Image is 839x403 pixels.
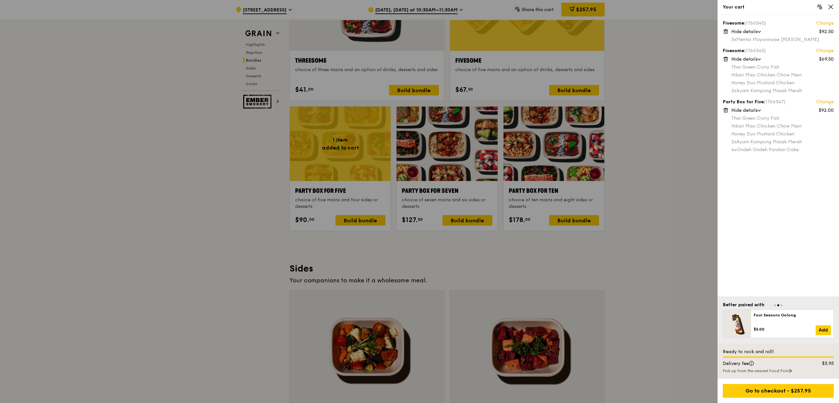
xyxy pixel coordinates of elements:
div: $5.00 [754,327,816,332]
span: (1766540) [744,20,766,26]
div: Thai Green Curry Fish [731,115,834,122]
div: $3.95 [808,360,838,367]
span: (1766545) [744,48,766,53]
span: 2x [731,88,736,93]
span: Hide details [731,29,758,34]
div: Honey Duo Mustard Chicken [731,131,834,137]
span: Go to slide 3 [781,304,783,306]
div: Four Seasons Oolong [754,312,831,318]
div: Party Box for Five [723,99,834,105]
div: Your cart [723,4,834,10]
a: Add [816,325,831,335]
div: Go to checkout - $257.95 [723,384,834,398]
div: Ayam Kampung Masak Merah [731,139,834,145]
div: Ready to rock and roll! [723,349,834,355]
span: 5x [731,37,736,42]
div: Delivery fee [719,360,808,367]
div: Fivesome [723,20,834,27]
a: Change [816,20,834,27]
div: Ayam Kampung Masak Merah [731,88,834,94]
a: Change [816,99,834,105]
div: Hikari Miso Chicken Chow Mein [731,123,834,130]
div: Thai Green Curry Fish [731,64,834,71]
div: $69.50 [819,56,834,63]
span: Go to slide 1 [774,304,776,306]
span: 4x [731,147,737,152]
span: 2x [731,139,736,145]
div: $92.50 [819,29,834,35]
div: Pick up from the nearest Food Point [723,368,834,373]
div: Fivesome [723,48,834,54]
div: Mentai Mayonnaise [PERSON_NAME] [731,36,834,43]
div: Ondeh Ondeh Pandan Cake [731,147,834,153]
span: Go to slide 2 [777,304,779,306]
div: Hikari Miso Chicken Chow Mein [731,72,834,78]
div: $92.00 [819,107,834,114]
div: Honey Duo Mustard Chicken [731,80,834,86]
div: Better paired with [723,302,764,308]
a: Change [816,48,834,54]
span: (1766547) [764,99,785,105]
span: Hide details [731,108,758,113]
span: Hide details [731,56,758,62]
